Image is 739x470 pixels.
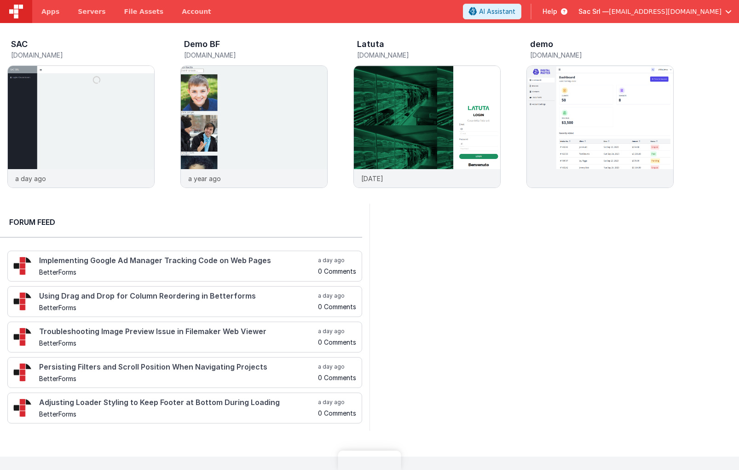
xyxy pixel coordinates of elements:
[7,251,362,282] a: Implementing Google Ad Manager Tracking Code on Web Pages BetterForms a day ago 0 Comments
[39,375,316,382] h5: BetterForms
[39,292,316,300] h4: Using Drag and Drop for Column Reordering in Betterforms
[7,286,362,317] a: Using Drag and Drop for Column Reordering in Betterforms BetterForms a day ago 0 Comments
[13,328,32,346] img: 295_2.png
[184,40,220,49] h3: Demo BF
[318,363,356,370] h5: a day ago
[361,174,383,183] p: [DATE]
[463,4,521,19] button: AI Assistant
[357,52,501,59] h5: [DOMAIN_NAME]
[39,257,316,265] h4: Implementing Google Ad Manager Tracking Code on Web Pages
[78,7,105,16] span: Servers
[11,40,28,49] h3: SAC
[578,7,732,16] button: Sac Srl — [EMAIL_ADDRESS][DOMAIN_NAME]
[318,328,356,335] h5: a day ago
[39,304,316,311] h5: BetterForms
[357,40,384,49] h3: Latuta
[479,7,515,16] span: AI Assistant
[318,374,356,381] h5: 0 Comments
[530,52,674,59] h5: [DOMAIN_NAME]
[318,268,356,275] h5: 0 Comments
[13,399,32,417] img: 295_2.png
[318,292,356,300] h5: a day ago
[609,7,722,16] span: [EMAIL_ADDRESS][DOMAIN_NAME]
[318,399,356,406] h5: a day ago
[318,303,356,310] h5: 0 Comments
[41,7,59,16] span: Apps
[7,322,362,352] a: Troubleshooting Image Preview Issue in Filemaker Web Viewer BetterForms a day ago 0 Comments
[13,292,32,311] img: 295_2.png
[124,7,164,16] span: File Assets
[39,269,316,276] h5: BetterForms
[39,411,316,417] h5: BetterForms
[39,340,316,347] h5: BetterForms
[13,363,32,382] img: 295_2.png
[543,7,557,16] span: Help
[39,363,316,371] h4: Persisting Filters and Scroll Position When Navigating Projects
[184,52,328,59] h5: [DOMAIN_NAME]
[39,399,316,407] h4: Adjusting Loader Styling to Keep Footer at Bottom During Loading
[318,257,356,264] h5: a day ago
[530,40,553,49] h3: demo
[578,7,609,16] span: Sac Srl —
[318,339,356,346] h5: 0 Comments
[39,328,316,336] h4: Troubleshooting Image Preview Issue in Filemaker Web Viewer
[338,451,401,470] iframe: Marker.io feedback button
[318,410,356,417] h5: 0 Comments
[11,52,155,59] h5: [DOMAIN_NAME]
[13,257,32,275] img: 295_2.png
[7,357,362,388] a: Persisting Filters and Scroll Position When Navigating Projects BetterForms a day ago 0 Comments
[188,174,221,183] p: a year ago
[7,393,362,423] a: Adjusting Loader Styling to Keep Footer at Bottom During Loading BetterForms a day ago 0 Comments
[9,217,353,228] h2: Forum Feed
